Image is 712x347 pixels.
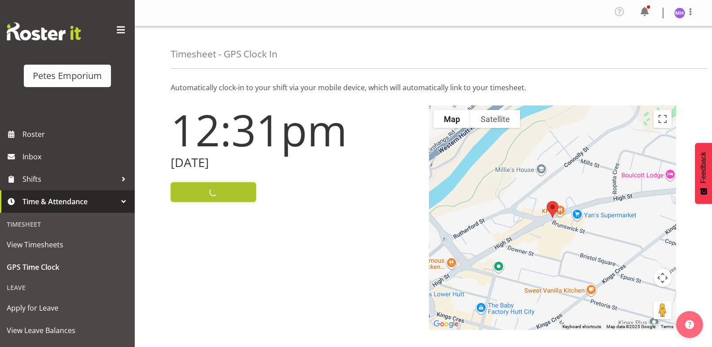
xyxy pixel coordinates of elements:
span: Map data ©2025 Google [606,324,655,329]
div: Leave [2,278,133,297]
a: View Timesheets [2,233,133,256]
span: Inbox [22,150,130,163]
a: View Leave Balances [2,319,133,342]
button: Show street map [433,110,470,128]
span: View Timesheets [7,238,128,251]
button: Feedback - Show survey [695,143,712,204]
span: GPS Time Clock [7,260,128,274]
h1: 12:31pm [171,105,418,154]
button: Keyboard shortcuts [562,324,601,330]
a: Open this area in Google Maps (opens a new window) [431,318,461,330]
img: help-xxl-2.png [685,320,694,329]
span: Shifts [22,172,117,186]
p: Automatically clock-in to your shift via your mobile device, which will automatically link to you... [171,82,676,93]
button: Drag Pegman onto the map to open Street View [654,301,672,319]
span: Apply for Leave [7,301,128,315]
button: Show satellite imagery [470,110,520,128]
span: View Leave Balances [7,324,128,337]
div: Petes Emporium [33,69,102,83]
button: Toggle fullscreen view [654,110,672,128]
span: Roster [22,127,130,141]
div: Timesheet [2,215,133,233]
img: mackenzie-halford4471.jpg [674,8,685,18]
span: Time & Attendance [22,195,117,208]
h2: [DATE] [171,156,418,170]
button: Map camera controls [654,269,672,287]
h4: Timesheet - GPS Clock In [171,49,278,59]
span: Feedback [699,152,708,183]
a: Terms (opens in new tab) [661,324,673,329]
img: Rosterit website logo [7,22,81,40]
a: GPS Time Clock [2,256,133,278]
img: Google [431,318,461,330]
a: Apply for Leave [2,297,133,319]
